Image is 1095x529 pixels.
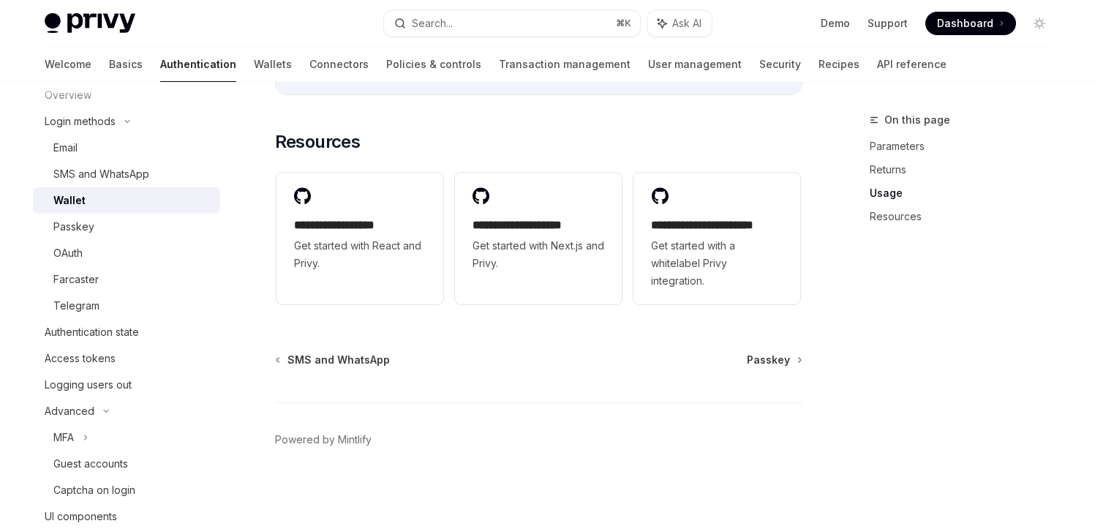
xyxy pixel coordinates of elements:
[870,181,1063,205] a: Usage
[53,244,83,262] div: OAuth
[33,266,220,293] a: Farcaster
[759,47,801,82] a: Security
[877,47,947,82] a: API reference
[45,376,132,394] div: Logging users out
[33,161,220,187] a: SMS and WhatsApp
[870,158,1063,181] a: Returns
[275,432,372,447] a: Powered by Mintlify
[819,47,859,82] a: Recipes
[870,135,1063,158] a: Parameters
[648,47,742,82] a: User management
[651,237,783,290] span: Get started with a whitelabel Privy integration.
[412,15,453,32] div: Search...
[384,10,640,37] button: Search...⌘K
[109,47,143,82] a: Basics
[45,402,94,420] div: Advanced
[294,237,426,272] span: Get started with React and Privy.
[33,477,220,503] a: Captcha on login
[53,297,99,315] div: Telegram
[33,451,220,477] a: Guest accounts
[45,350,116,367] div: Access tokens
[160,47,236,82] a: Authentication
[53,429,74,446] div: MFA
[309,47,369,82] a: Connectors
[33,345,220,372] a: Access tokens
[1028,12,1051,35] button: Toggle dark mode
[53,218,94,236] div: Passkey
[747,353,801,367] a: Passkey
[53,192,86,209] div: Wallet
[473,237,604,272] span: Get started with Next.js and Privy.
[53,271,99,288] div: Farcaster
[45,47,91,82] a: Welcome
[386,47,481,82] a: Policies & controls
[884,111,950,129] span: On this page
[275,130,361,154] span: Resources
[821,16,850,31] a: Demo
[254,47,292,82] a: Wallets
[53,455,128,473] div: Guest accounts
[45,508,117,525] div: UI components
[33,372,220,398] a: Logging users out
[45,13,135,34] img: light logo
[45,323,139,341] div: Authentication state
[937,16,993,31] span: Dashboard
[53,165,149,183] div: SMS and WhatsApp
[647,10,712,37] button: Ask AI
[53,481,135,499] div: Captcha on login
[616,18,631,29] span: ⌘ K
[33,187,220,214] a: Wallet
[747,353,790,367] span: Passkey
[276,353,390,367] a: SMS and WhatsApp
[925,12,1016,35] a: Dashboard
[33,319,220,345] a: Authentication state
[33,135,220,161] a: Email
[499,47,631,82] a: Transaction management
[870,205,1063,228] a: Resources
[287,353,390,367] span: SMS and WhatsApp
[33,214,220,240] a: Passkey
[53,139,78,157] div: Email
[33,240,220,266] a: OAuth
[868,16,908,31] a: Support
[45,113,116,130] div: Login methods
[672,16,701,31] span: Ask AI
[33,293,220,319] a: Telegram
